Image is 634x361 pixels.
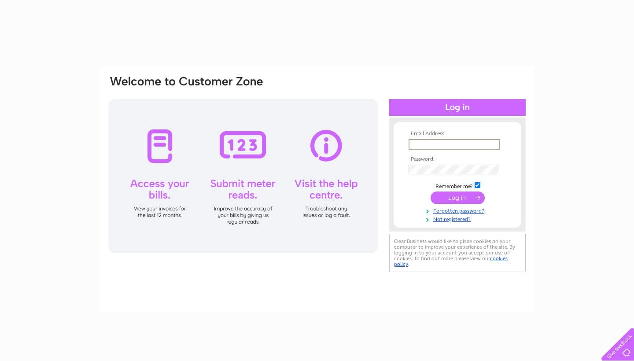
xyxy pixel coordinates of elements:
[406,181,509,190] td: Remember me?
[409,214,509,223] a: Not registered?
[406,131,509,137] th: Email Address:
[394,255,508,267] a: cookies policy
[409,206,509,214] a: Forgotten password?
[389,234,526,272] div: Clear Business would like to place cookies on your computer to improve your experience of the sit...
[431,192,485,204] input: Submit
[406,156,509,162] th: Password:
